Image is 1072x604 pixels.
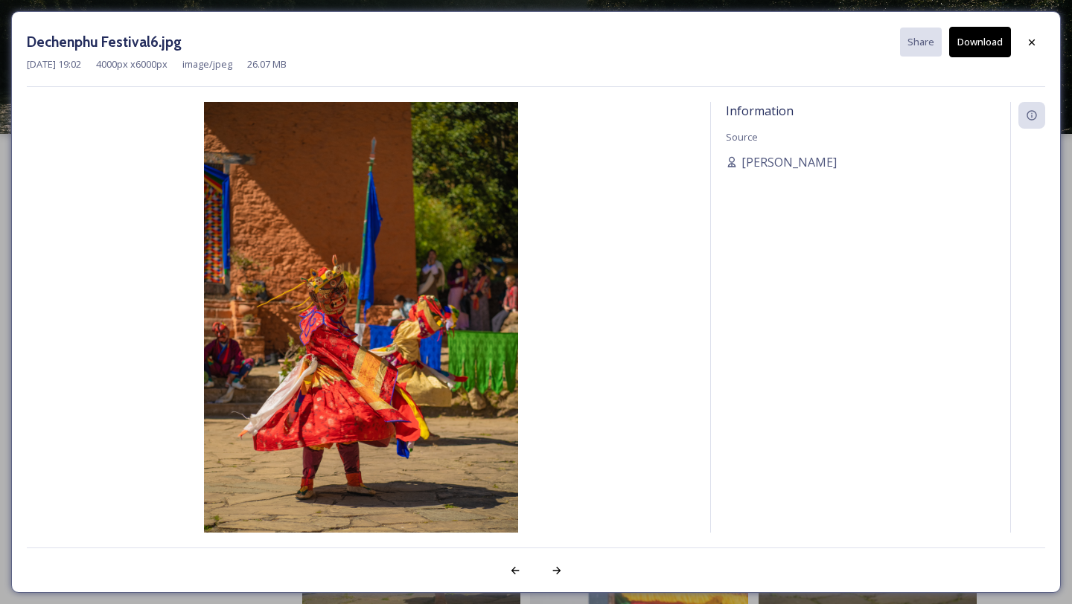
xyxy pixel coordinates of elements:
[27,102,695,572] img: Dechenphu%20Festival6.jpg
[949,27,1011,57] button: Download
[27,31,182,53] h3: Dechenphu Festival6.jpg
[96,57,167,71] span: 4000 px x 6000 px
[741,153,837,171] span: [PERSON_NAME]
[726,130,758,144] span: Source
[726,103,794,119] span: Information
[27,57,81,71] span: [DATE] 19:02
[182,57,232,71] span: image/jpeg
[247,57,287,71] span: 26.07 MB
[900,28,942,57] button: Share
